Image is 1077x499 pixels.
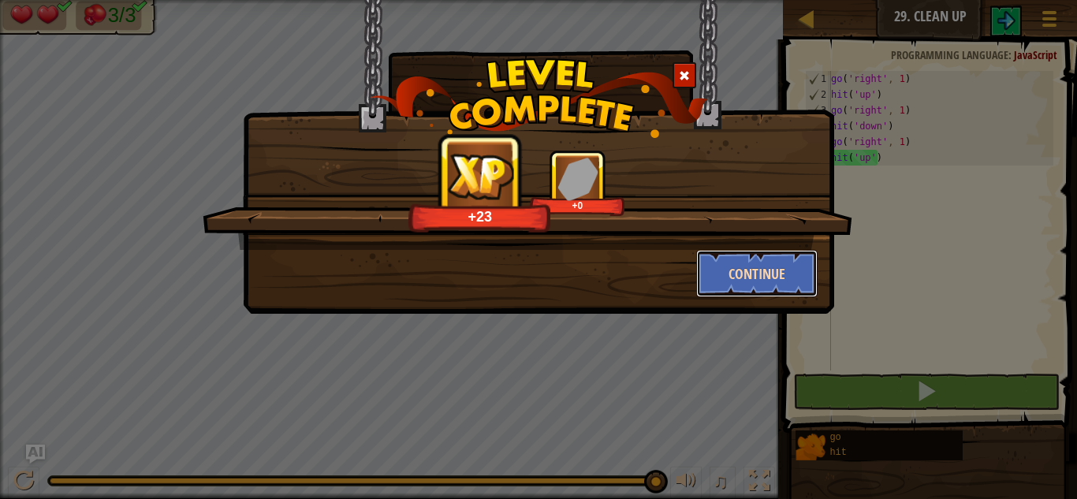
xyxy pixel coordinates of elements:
[413,207,547,225] div: +23
[370,58,708,138] img: level_complete.png
[557,157,598,200] img: reward_icon_gems.png
[533,199,622,211] div: +0
[696,250,818,297] button: Continue
[442,149,520,203] img: reward_icon_xp.png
